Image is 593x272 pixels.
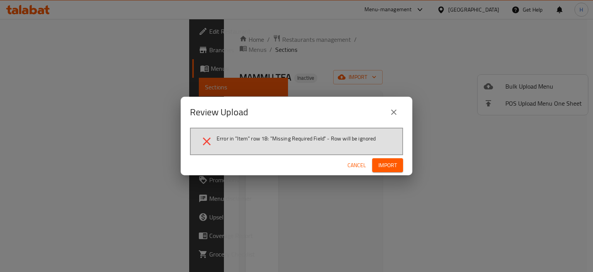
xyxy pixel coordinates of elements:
span: Error in "Item" row 18: "Missing Required Field" - Row will be ignored [217,135,376,142]
button: Import [372,158,403,173]
span: Import [378,161,397,170]
span: Cancel [347,161,366,170]
button: close [385,103,403,121]
button: Cancel [344,158,369,173]
h2: Review Upload [190,106,248,118]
